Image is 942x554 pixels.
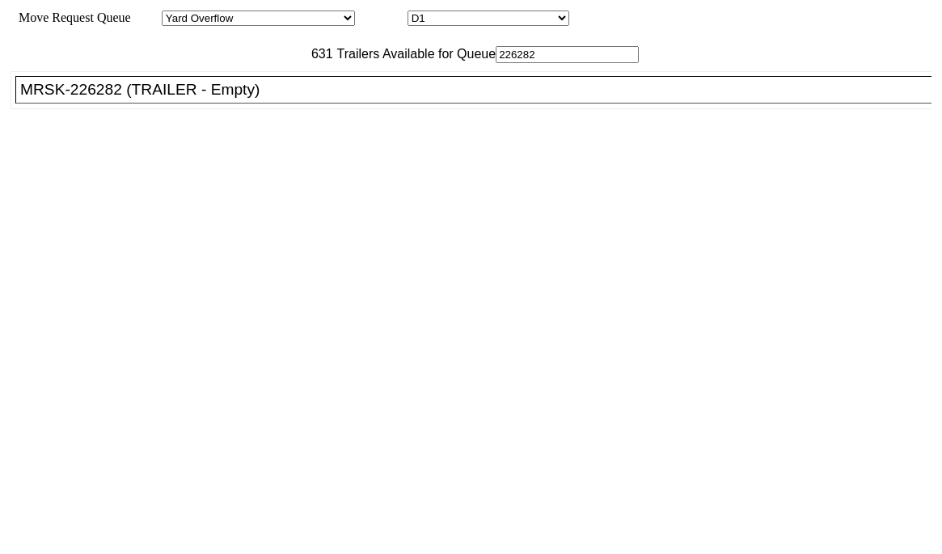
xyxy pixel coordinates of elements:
[133,11,158,24] span: Area
[496,46,639,63] input: Filter Available Trailers
[303,47,333,61] span: 631
[358,11,404,24] span: Location
[333,47,496,61] span: Trailers Available for Queue
[20,81,941,99] div: MRSK-226282 (TRAILER - Empty)
[11,11,131,24] span: Move Request Queue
